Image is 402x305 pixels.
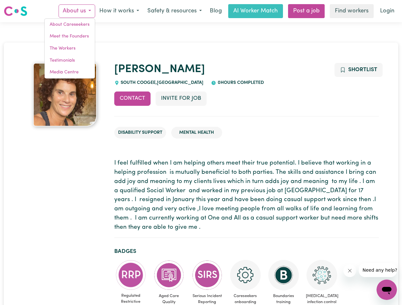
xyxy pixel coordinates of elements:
[114,91,151,105] button: Contact
[171,127,222,139] li: Mental Health
[4,5,27,17] img: Careseekers logo
[377,280,397,300] iframe: Button to launch messaging window
[114,159,379,232] p: I feel fulfilled when I am helping others meet their true potential. I believe that working in a ...
[45,19,95,31] a: About Careseekers
[216,80,264,85] span: 0 hours completed
[116,260,146,290] img: CS Academy: Regulated Restrictive Practices course completed
[95,4,143,18] button: How it works
[376,4,398,18] a: Login
[44,18,95,79] div: About us
[192,260,222,290] img: CS Academy: Serious Incident Reporting Scheme course completed
[143,4,206,18] button: Safety & resources
[59,4,95,18] button: About us
[228,4,283,18] a: AI Worker Match
[343,264,356,277] iframe: Close message
[330,4,374,18] a: Find workers
[45,55,95,67] a: Testimonials
[307,260,337,290] img: CS Academy: COVID-19 Infection Control Training course completed
[359,263,397,277] iframe: Message from company
[45,66,95,78] a: Media Centre
[119,80,204,85] span: SOUTH COOGEE , [GEOGRAPHIC_DATA]
[114,64,205,75] a: [PERSON_NAME]
[114,127,166,139] li: Disability Support
[4,4,27,18] a: Careseekers logo
[206,4,226,18] a: Blog
[156,91,207,105] button: Invite for Job
[335,63,383,77] button: Add to shortlist
[114,248,379,255] h2: Badges
[154,260,184,290] img: CS Academy: Aged Care Quality Standards & Code of Conduct course completed
[4,4,39,10] span: Need any help?
[24,63,107,126] a: Belinda's profile picture'
[348,67,377,72] span: Shortlist
[230,260,261,290] img: CS Academy: Careseekers Onboarding course completed
[268,260,299,290] img: CS Academy: Boundaries in care and support work course completed
[33,63,97,126] img: Belinda
[288,4,325,18] a: Post a job
[45,30,95,43] a: Meet the Founders
[45,43,95,55] a: The Workers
